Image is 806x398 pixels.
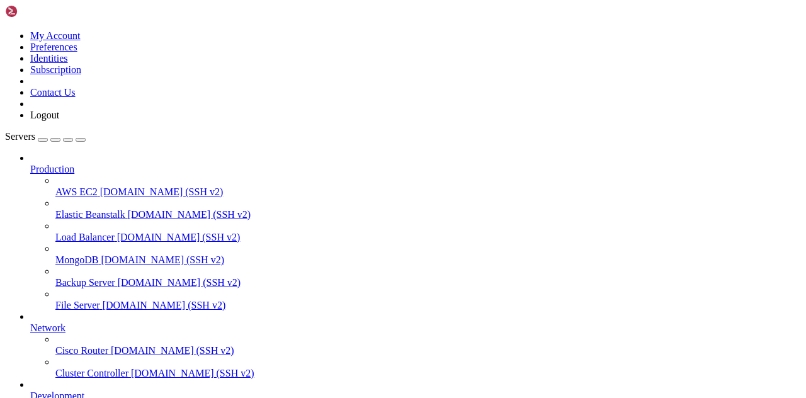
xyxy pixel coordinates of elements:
[131,368,254,378] span: [DOMAIN_NAME] (SSH v2)
[55,186,98,197] span: AWS EC2
[55,232,115,242] span: Load Balancer
[55,277,801,288] a: Backup Server [DOMAIN_NAME] (SSH v2)
[55,300,801,311] a: File Server [DOMAIN_NAME] (SSH v2)
[128,209,251,220] span: [DOMAIN_NAME] (SSH v2)
[55,175,801,198] li: AWS EC2 [DOMAIN_NAME] (SSH v2)
[30,87,76,98] a: Contact Us
[101,254,224,265] span: [DOMAIN_NAME] (SSH v2)
[30,322,801,334] a: Network
[30,152,801,311] li: Production
[30,164,74,174] span: Production
[55,277,115,288] span: Backup Server
[55,209,125,220] span: Elastic Beanstalk
[55,356,801,379] li: Cluster Controller [DOMAIN_NAME] (SSH v2)
[55,300,100,310] span: File Server
[111,345,234,356] span: [DOMAIN_NAME] (SSH v2)
[55,266,801,288] li: Backup Server [DOMAIN_NAME] (SSH v2)
[55,254,98,265] span: MongoDB
[5,5,77,18] img: Shellngn
[118,277,241,288] span: [DOMAIN_NAME] (SSH v2)
[55,220,801,243] li: Load Balancer [DOMAIN_NAME] (SSH v2)
[30,311,801,379] li: Network
[55,243,801,266] li: MongoDB [DOMAIN_NAME] (SSH v2)
[5,131,35,142] span: Servers
[55,209,801,220] a: Elastic Beanstalk [DOMAIN_NAME] (SSH v2)
[55,198,801,220] li: Elastic Beanstalk [DOMAIN_NAME] (SSH v2)
[100,186,224,197] span: [DOMAIN_NAME] (SSH v2)
[55,254,801,266] a: MongoDB [DOMAIN_NAME] (SSH v2)
[55,345,108,356] span: Cisco Router
[30,64,81,75] a: Subscription
[5,131,86,142] a: Servers
[55,288,801,311] li: File Server [DOMAIN_NAME] (SSH v2)
[30,30,81,41] a: My Account
[117,232,241,242] span: [DOMAIN_NAME] (SSH v2)
[55,186,801,198] a: AWS EC2 [DOMAIN_NAME] (SSH v2)
[55,368,128,378] span: Cluster Controller
[55,345,801,356] a: Cisco Router [DOMAIN_NAME] (SSH v2)
[55,368,801,379] a: Cluster Controller [DOMAIN_NAME] (SSH v2)
[30,110,59,120] a: Logout
[103,300,226,310] span: [DOMAIN_NAME] (SSH v2)
[55,334,801,356] li: Cisco Router [DOMAIN_NAME] (SSH v2)
[55,232,801,243] a: Load Balancer [DOMAIN_NAME] (SSH v2)
[30,322,65,333] span: Network
[30,164,801,175] a: Production
[30,42,77,52] a: Preferences
[30,53,68,64] a: Identities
